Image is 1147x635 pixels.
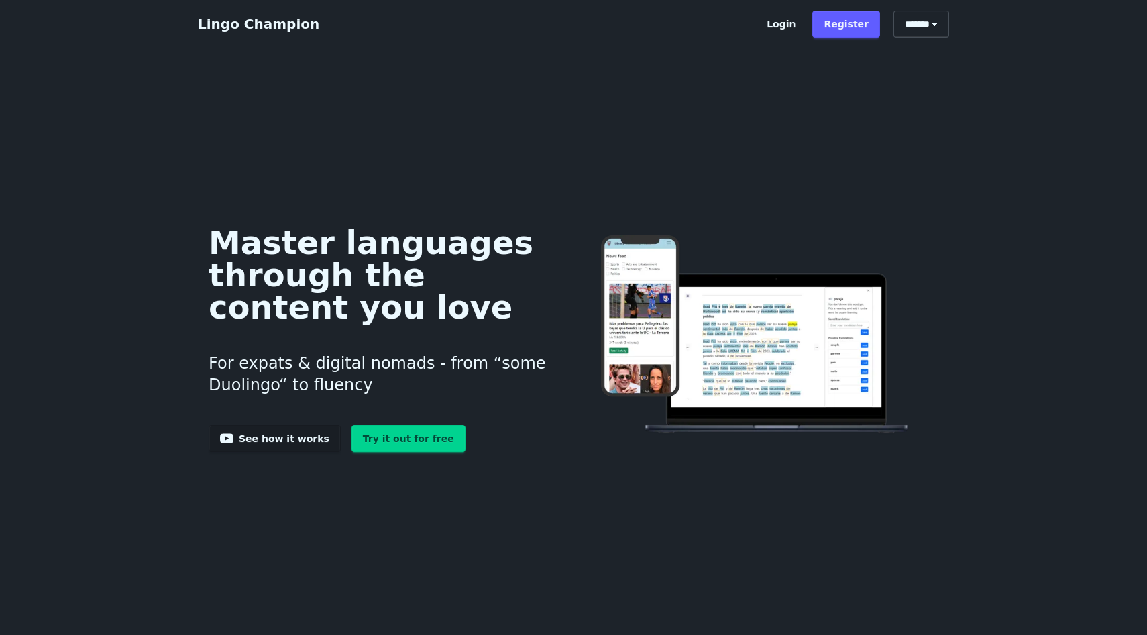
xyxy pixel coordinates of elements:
[209,227,553,323] h1: Master languages through the content you love
[574,235,938,436] img: Learn languages online
[198,16,319,32] a: Lingo Champion
[755,11,807,38] a: Login
[209,337,553,412] h3: For expats & digital nomads - from “some Duolingo“ to fluency
[209,425,341,452] a: See how it works
[812,11,880,38] a: Register
[351,425,466,452] a: Try it out for free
